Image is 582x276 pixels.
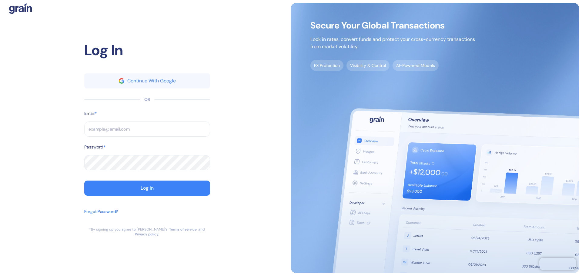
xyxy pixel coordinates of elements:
iframe: Chatra live chat [539,258,576,270]
div: and [198,227,205,232]
a: Privacy policy. [135,232,159,237]
button: Forgot Password? [84,205,118,227]
div: Forgot Password? [84,208,118,215]
span: FX Protection [310,60,343,71]
img: signup-main-image [291,3,579,273]
img: google [119,78,124,84]
p: Lock in rates, convert funds and protect your cross-currency transactions from market volatility. [310,36,475,50]
span: AI-Powered Models [393,60,439,71]
img: logo [9,3,32,14]
div: Log In [141,186,154,191]
span: Visibility & Control [346,60,390,71]
div: *By signing up you agree to [PERSON_NAME]’s [89,227,168,232]
div: OR [144,96,150,103]
button: Log In [84,181,210,196]
span: Secure Your Global Transactions [310,22,475,28]
div: Continue With Google [127,78,176,83]
div: Log In [84,39,210,61]
input: example@email.com [84,121,210,137]
a: Terms of service [169,227,197,232]
button: googleContinue With Google [84,73,210,88]
label: Email [84,110,95,117]
label: Password [84,144,103,150]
